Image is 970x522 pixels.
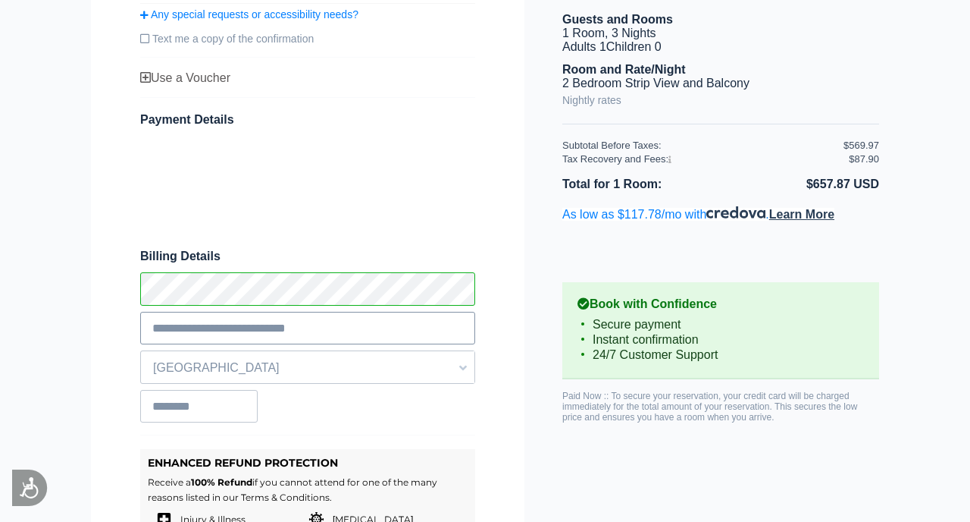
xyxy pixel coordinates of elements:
span: [GEOGRAPHIC_DATA] [141,355,474,381]
b: Room and Rate/Night [562,63,686,76]
a: As low as $117.78/mo with.Learn More [562,208,834,221]
li: 1 Room, 3 Nights [562,27,879,40]
li: Secure payment [577,317,864,332]
div: $569.97 [843,140,879,151]
label: Text me a copy of the confirmation [140,27,475,51]
span: Learn More [769,208,834,221]
span: Paid Now :: To secure your reservation, your credit card will be charged immediately for the tota... [562,391,857,423]
li: Instant confirmation [577,332,864,347]
b: Book with Confidence [577,297,864,311]
iframe: Secure payment input frame [137,133,478,233]
li: Total for 1 Room: [562,175,721,194]
a: Nightly rates [562,90,621,110]
div: Subtotal Before Taxes: [562,140,843,151]
span: Children 0 [606,40,662,53]
span: Payment Details [140,113,234,126]
li: Adults 1 [562,40,879,54]
li: 2 Bedroom Strip View and Balcony [562,77,879,90]
a: Any special requests or accessibility needs? [140,8,475,20]
span: As low as $117.78/mo with . [562,208,834,221]
li: 24/7 Customer Support [577,347,864,363]
b: Guests and Rooms [562,13,673,26]
span: Billing Details [140,250,475,263]
div: $87.90 [849,153,879,165]
div: Tax Recovery and Fees: [562,153,843,165]
li: $657.87 USD [721,175,879,194]
div: Use a Voucher [140,71,475,85]
iframe: PayPal Message 1 [562,235,879,250]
